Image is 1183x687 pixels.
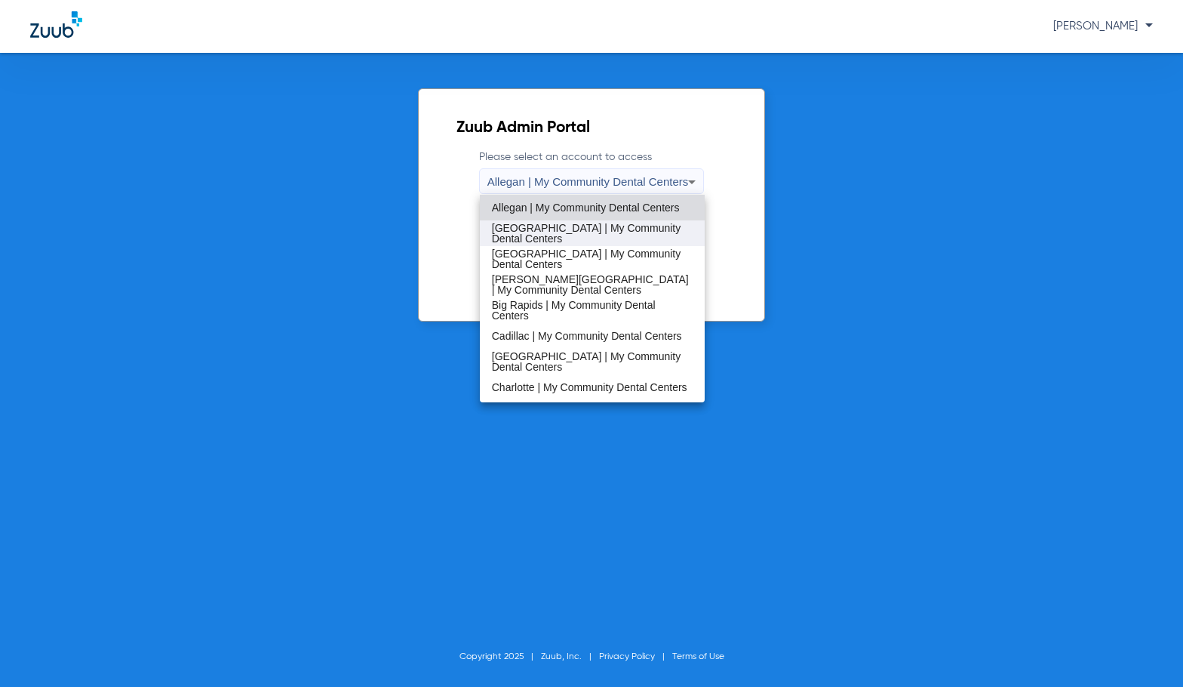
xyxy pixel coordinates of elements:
[492,382,687,393] span: Charlotte | My Community Dental Centers
[492,274,693,295] span: [PERSON_NAME][GEOGRAPHIC_DATA] | My Community Dental Centers
[492,202,680,213] span: Allegan | My Community Dental Centers
[492,248,693,270] span: [GEOGRAPHIC_DATA] | My Community Dental Centers
[492,331,682,341] span: Cadillac | My Community Dental Centers
[492,223,693,244] span: [GEOGRAPHIC_DATA] | My Community Dental Centers
[492,351,693,372] span: [GEOGRAPHIC_DATA] | My Community Dental Centers
[1108,615,1183,687] iframe: Chat Widget
[492,300,693,321] span: Big Rapids | My Community Dental Centers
